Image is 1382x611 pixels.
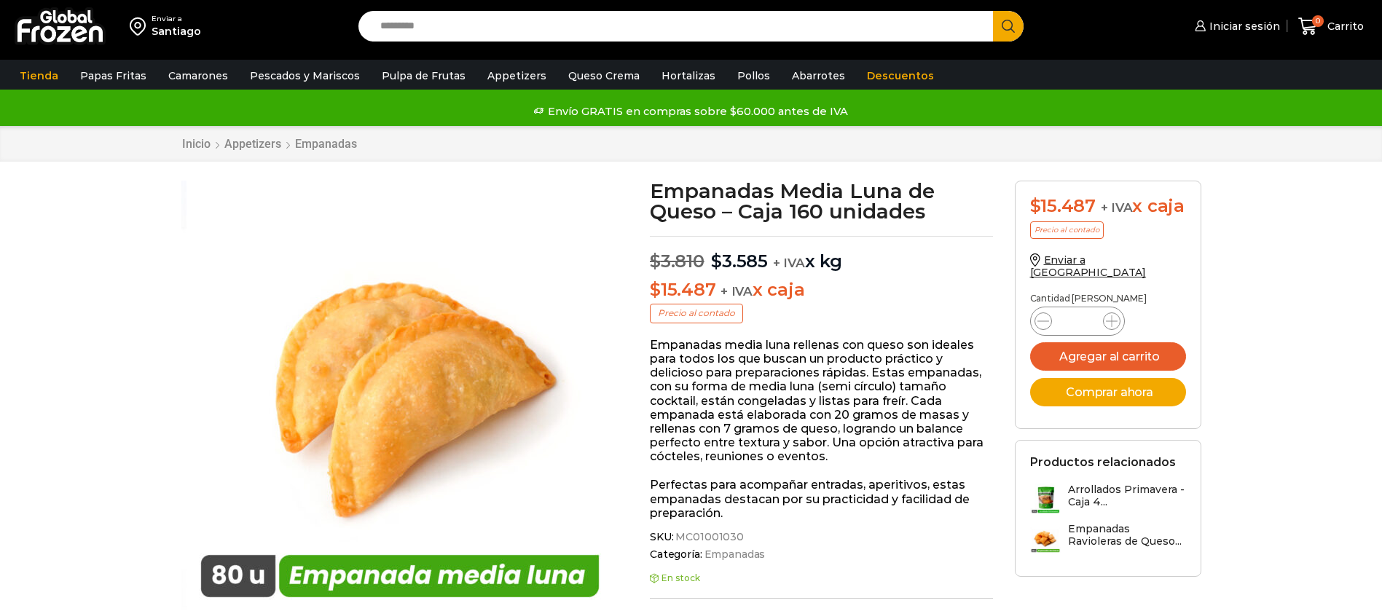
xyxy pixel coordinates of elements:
span: MC01001030 [673,531,744,543]
a: Empanadas Ravioleras de Queso... [1030,523,1186,554]
p: En stock [650,573,993,583]
h3: Arrollados Primavera - Caja 4... [1068,484,1186,508]
p: x kg [650,236,993,272]
a: Appetizers [480,62,554,90]
h3: Empanadas Ravioleras de Queso... [1068,523,1186,548]
p: x caja [650,280,993,301]
a: Pollos [730,62,777,90]
a: Queso Crema [561,62,647,90]
a: Pulpa de Frutas [374,62,473,90]
img: address-field-icon.svg [130,14,152,39]
span: Iniciar sesión [1206,19,1280,33]
div: x caja [1030,196,1186,217]
h1: Empanadas Media Luna de Queso – Caja 160 unidades [650,181,993,221]
p: Precio al contado [1030,221,1104,239]
a: Enviar a [GEOGRAPHIC_DATA] [1030,253,1147,279]
a: Tienda [12,62,66,90]
h2: Productos relacionados [1030,455,1176,469]
a: Pescados y Mariscos [243,62,367,90]
span: $ [650,279,661,300]
p: Perfectas para acompañar entradas, aperitivos, estas empanadas destacan por su practicidad y faci... [650,478,993,520]
a: Arrollados Primavera - Caja 4... [1030,484,1186,515]
a: Abarrotes [785,62,852,90]
p: Cantidad [PERSON_NAME] [1030,293,1186,304]
button: Comprar ahora [1030,378,1186,406]
p: Empanadas media luna rellenas con queso son ideales para todos los que buscan un producto práctic... [650,338,993,464]
div: Enviar a [152,14,201,24]
input: Product quantity [1064,311,1091,331]
a: 0 Carrito [1295,9,1367,44]
a: Descuentos [860,62,941,90]
span: Carrito [1324,19,1364,33]
span: SKU: [650,531,993,543]
bdi: 15.487 [650,279,715,300]
div: Santiago [152,24,201,39]
span: + IVA [1101,200,1133,215]
bdi: 3.585 [711,251,768,272]
bdi: 15.487 [1030,195,1096,216]
a: Hortalizas [654,62,723,90]
nav: Breadcrumb [181,137,358,151]
span: $ [1030,195,1041,216]
p: Precio al contado [650,304,743,323]
a: Camarones [161,62,235,90]
button: Agregar al carrito [1030,342,1186,371]
span: 0 [1312,15,1324,27]
span: $ [650,251,661,272]
bdi: 3.810 [650,251,704,272]
a: Inicio [181,137,211,151]
a: Iniciar sesión [1191,12,1280,41]
a: Appetizers [224,137,282,151]
a: Papas Fritas [73,62,154,90]
a: Empanadas [702,548,766,561]
span: $ [711,251,722,272]
span: + IVA [721,284,753,299]
button: Search button [993,11,1024,42]
a: Empanadas [294,137,358,151]
span: + IVA [773,256,805,270]
span: Categoría: [650,548,993,561]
